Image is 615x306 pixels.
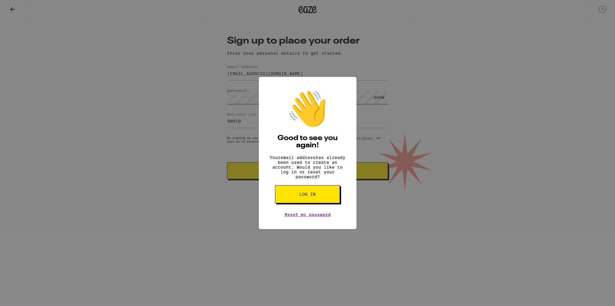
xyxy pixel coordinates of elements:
[4,4,43,9] span: Hi. Need any help?
[285,212,331,217] a: Reset my password
[299,192,316,196] span: Log in
[268,135,347,149] h2: Good to see you again!
[268,155,347,179] p: Your email address has already been used to create an account. Would you like to log in or reset ...
[275,185,340,203] button: Log in
[286,89,329,129] div: 👋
